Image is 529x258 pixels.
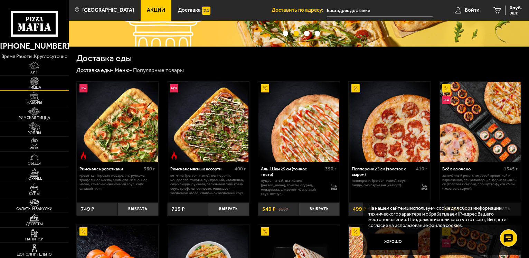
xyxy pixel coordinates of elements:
span: 749 ₽ [81,206,94,212]
span: 499 ₽ [353,206,366,212]
a: АкционныйНовинкаВсё включено [440,82,521,162]
p: креветка тигровая, моцарелла, руккола, трюфельное масло, оливково-чесночное масло, сливочно-чесно... [79,173,155,191]
span: 549 ₽ [262,206,276,212]
button: Выбрать [208,202,249,216]
span: [GEOGRAPHIC_DATA] [82,8,134,13]
span: Акции [147,8,165,13]
div: Всё включено [442,166,502,171]
img: Римская с креветками [77,82,158,162]
p: ветчина, [PERSON_NAME], пепперони, моцарелла, томаты, лук красный, халапеньо, соус-пицца, руккола... [170,173,246,196]
h1: Доставка еды [76,54,132,63]
img: Всё включено [440,82,521,162]
span: 390 г [325,166,337,172]
p: лук репчатый, цыпленок, [PERSON_NAME], томаты, огурец, моцарелла, сливочно-чесночный соус, кетчуп. [261,179,325,196]
button: точки переключения [294,31,299,36]
img: Пепперони 25 см (толстое с сыром) [349,82,430,162]
span: 410 г [416,166,427,172]
a: Доставка еды- [76,67,114,73]
div: Римская с креветками [79,166,142,171]
button: точки переключения [315,31,320,36]
a: АкционныйАль-Шам 25 см (тонкое тесто) [258,82,340,162]
input: Ваш адрес доставки [327,4,433,17]
img: Острое блюдо [170,151,178,160]
span: 719 ₽ [171,206,185,212]
button: точки переключения [304,31,309,36]
span: Доставка [178,8,201,13]
button: Выбрать [299,202,340,216]
span: 0 руб. [510,6,522,10]
span: 1345 г [504,166,518,172]
button: Выбрать [117,202,158,216]
span: 360 г [144,166,155,172]
img: Римская с мясным ассорти [168,82,249,162]
img: Акционный [79,227,88,236]
div: Аль-Шам 25 см (тонкое тесто) [261,166,323,177]
span: 0 шт. [510,11,522,15]
div: Пепперони 25 см (толстое с сыром) [352,166,414,177]
img: Новинка [170,84,178,92]
span: Доставить по адресу: [272,8,327,13]
p: Запечённый ролл с тигровой креветкой и пармезаном, Эби Калифорния, Фермерская 25 см (толстое с сы... [442,173,518,191]
span: Войти [465,8,480,13]
img: Акционный [351,227,360,236]
img: Акционный [442,84,451,92]
a: НовинкаОстрое блюдоРимская с креветками [77,82,159,162]
button: Хорошо [368,234,418,250]
img: Острое блюдо [79,151,88,160]
img: Акционный [261,84,269,92]
a: Меню- [115,67,132,73]
a: АкционныйПепперони 25 см (толстое с сыром) [349,82,431,162]
span: 400 г [235,166,246,172]
s: 618 ₽ [278,206,288,212]
img: Новинка [79,84,88,92]
img: Новинка [442,96,451,104]
img: Акционный [261,227,269,236]
img: Акционный [351,84,360,92]
a: НовинкаОстрое блюдоРимская с мясным ассорти [167,82,249,162]
div: Популярные товары [133,67,184,74]
img: Аль-Шам 25 см (тонкое тесто) [258,82,339,162]
button: точки переключения [283,31,288,36]
p: пепперони, [PERSON_NAME], соус-пицца, сыр пармезан (на борт). [352,179,416,188]
p: На нашем сайте мы используем cookie для сбора информации технического характера и обрабатываем IP... [368,205,512,228]
img: 15daf4d41897b9f0e9f617042186c801.svg [202,7,210,15]
div: Римская с мясным ассорти [170,166,233,171]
